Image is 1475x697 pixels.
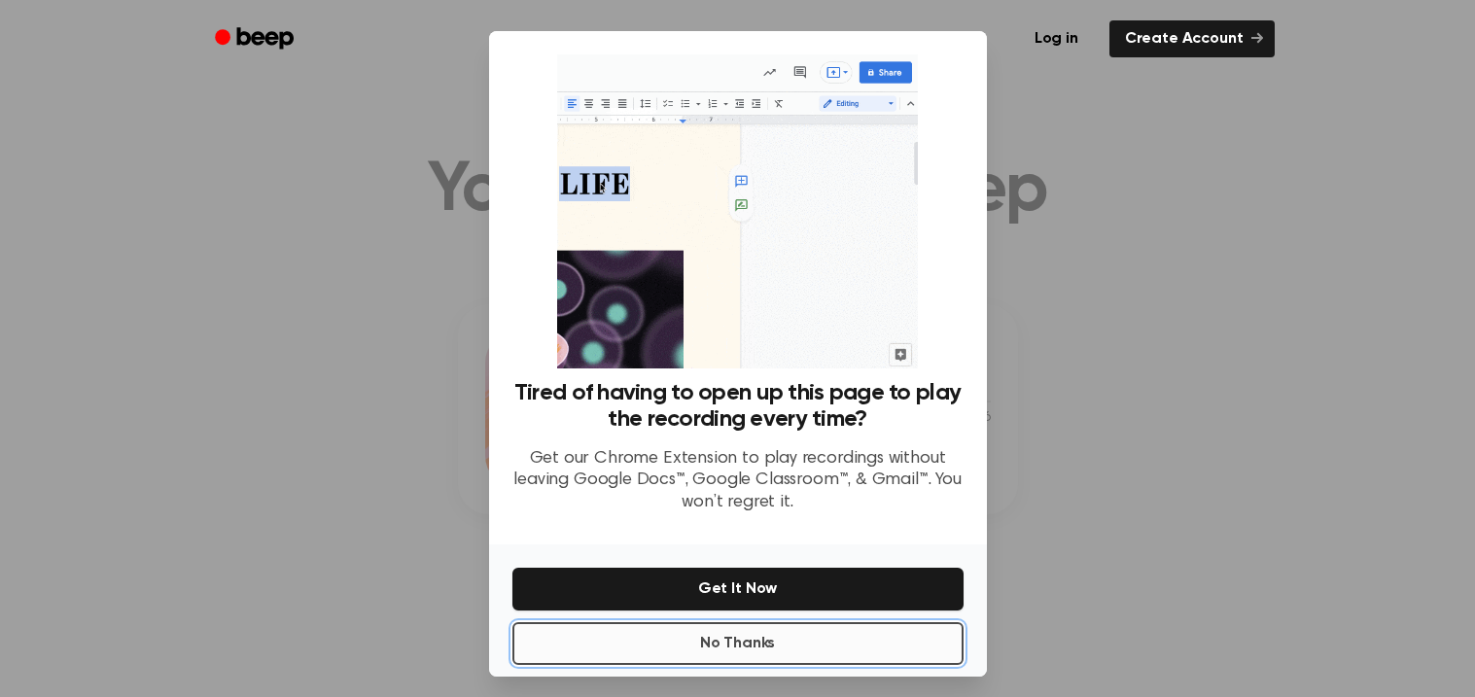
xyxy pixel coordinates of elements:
[201,20,311,58] a: Beep
[1109,20,1275,57] a: Create Account
[512,448,964,514] p: Get our Chrome Extension to play recordings without leaving Google Docs™, Google Classroom™, & Gm...
[512,622,964,665] button: No Thanks
[1015,17,1098,61] a: Log in
[512,568,964,610] button: Get It Now
[512,380,964,433] h3: Tired of having to open up this page to play the recording every time?
[557,54,918,368] img: Beep extension in action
